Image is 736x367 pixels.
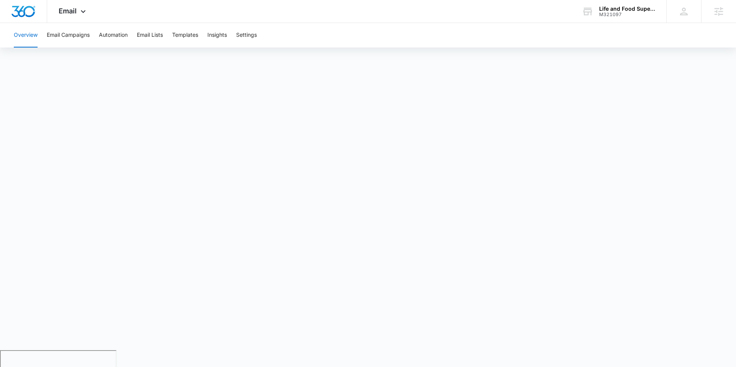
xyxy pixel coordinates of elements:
button: Email Lists [137,23,163,48]
span: Email [59,7,77,15]
button: Settings [236,23,257,48]
button: Insights [207,23,227,48]
button: Email Campaigns [47,23,90,48]
button: Templates [172,23,198,48]
div: account id [599,12,655,17]
button: Overview [14,23,38,48]
div: account name [599,6,655,12]
button: Automation [99,23,128,48]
